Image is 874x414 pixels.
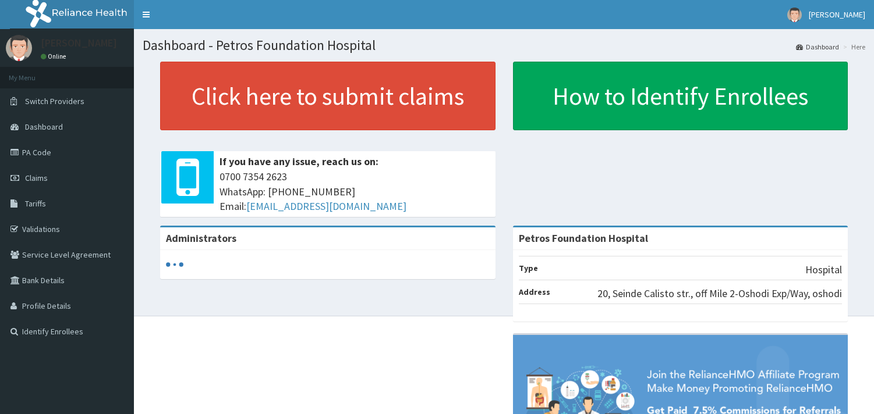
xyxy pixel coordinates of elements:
[246,199,406,213] a: [EMAIL_ADDRESS][DOMAIN_NAME]
[143,38,865,53] h1: Dashboard - Petros Foundation Hospital
[840,42,865,52] li: Here
[25,173,48,183] span: Claims
[160,62,496,130] a: Click here to submit claims
[41,52,69,60] a: Online
[519,231,648,245] strong: Petros Foundation Hospital
[809,9,865,20] span: [PERSON_NAME]
[25,122,63,132] span: Dashboard
[796,42,839,52] a: Dashboard
[805,262,842,277] p: Hospital
[25,96,84,106] span: Switch Providers
[513,62,848,130] a: How to Identify Enrollees
[41,38,117,48] p: [PERSON_NAME]
[25,198,46,209] span: Tariffs
[220,155,378,168] b: If you have any issue, reach us on:
[597,286,842,301] p: 20, Seinde Calisto str., off Mile 2-Oshodi Exp/Way, oshodi
[166,231,236,245] b: Administrators
[787,8,802,22] img: User Image
[220,169,490,214] span: 0700 7354 2623 WhatsApp: [PHONE_NUMBER] Email:
[6,35,32,61] img: User Image
[519,287,550,297] b: Address
[166,256,183,273] svg: audio-loading
[519,263,538,273] b: Type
